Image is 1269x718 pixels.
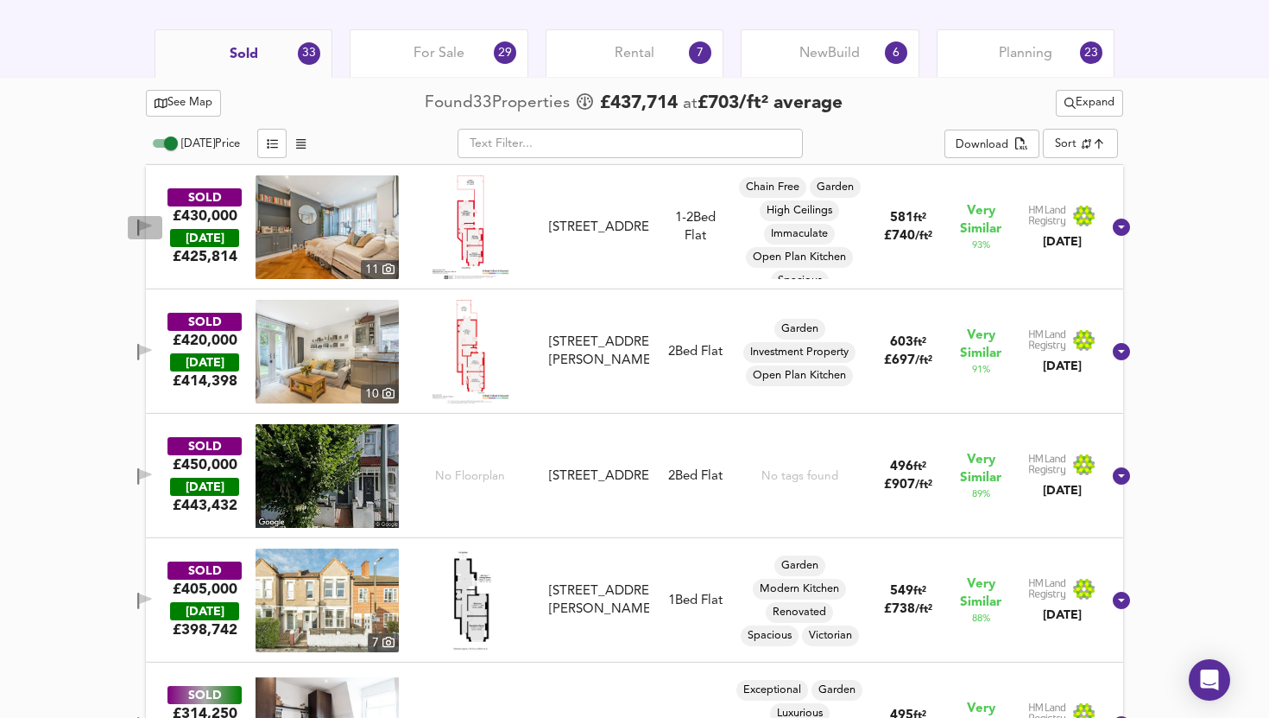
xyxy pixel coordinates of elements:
span: 91 % [972,363,990,377]
span: Sold [230,45,258,64]
div: Open Plan Kitchen [746,247,853,268]
div: Investment Property [743,342,855,363]
div: Sort [1055,136,1076,152]
img: Floorplan [432,300,508,403]
span: See Map [155,93,212,113]
span: Open Plan Kitchen [746,250,853,265]
button: Download [944,130,1039,159]
span: Spacious [741,628,799,644]
div: [STREET_ADDRESS] [549,219,649,237]
div: [DATE] [170,229,239,247]
div: 7 [689,41,711,64]
span: Very Similar [960,451,1001,487]
img: property thumbnail [256,549,399,652]
div: 33 [298,42,320,65]
span: £ 703 / ft² average [698,94,843,112]
span: Very Similar [960,202,1001,238]
span: Exceptional [736,683,808,698]
span: Very Similar [960,575,1001,612]
span: / ft² [915,480,932,491]
div: split button [944,130,1039,159]
div: [DATE] [1028,482,1095,499]
svg: Show Details [1111,466,1132,486]
span: New Build [799,44,860,63]
span: £ 740 [884,230,932,243]
div: 29 [494,41,516,64]
span: [DATE] Price [181,138,240,149]
span: Open Plan Kitchen [746,368,853,384]
img: streetview [256,424,399,528]
div: [DATE] [170,602,239,620]
div: [STREET_ADDRESS][PERSON_NAME] [549,582,649,620]
div: 1-2 Bed [675,209,716,227]
span: Investment Property [743,345,855,360]
div: 23 [1080,41,1102,64]
div: High Ceilings [760,200,839,221]
span: ft² [913,461,926,473]
div: 10 [361,384,399,403]
div: 33 Bruce Road, CR4 2BJ [542,582,656,620]
svg: Show Details [1111,341,1132,362]
span: 93 % [972,238,990,252]
div: SOLD [167,188,242,207]
span: Immaculate [764,226,835,242]
span: 89 % [972,487,990,501]
div: Spacious [771,270,829,291]
span: 549 [890,585,913,598]
div: Flat [675,209,716,246]
img: Land Registry [1028,205,1095,227]
span: Expand [1064,93,1114,113]
span: £ 443,432 [173,496,237,515]
div: Sort [1043,129,1118,158]
span: £ 398,742 [173,620,237,639]
span: Garden [811,683,862,698]
img: Land Registry [1028,329,1095,352]
a: property thumbnail 11 [256,175,399,279]
div: £405,000 [173,580,237,599]
span: ft² [913,337,926,348]
div: [DATE] [1028,358,1095,375]
span: High Ceilings [760,203,839,219]
div: [DATE] [170,478,239,496]
span: Renovated [766,605,833,620]
div: 6 [885,41,907,64]
span: Planning [999,44,1052,63]
span: ft² [913,586,926,597]
svg: Show Details [1111,217,1132,238]
div: Download [956,136,1008,156]
div: [STREET_ADDRESS][PERSON_NAME] [549,334,649,371]
div: Victorian [802,626,859,646]
div: £450,000 [173,455,237,474]
span: at [683,96,698,112]
span: £ 907 [884,479,932,492]
div: 2 Bed Flat [668,343,723,361]
div: 2 Bed Flat [668,467,723,486]
span: / ft² [915,604,932,615]
span: £ 738 [884,603,932,616]
span: ft² [913,213,926,224]
span: Very Similar [960,327,1001,363]
div: SOLD£430,000 [DATE]£425,814property thumbnail 11 Floorplan[STREET_ADDRESS]1-2Bed FlatChain FreeGa... [146,165,1123,289]
div: 11 [361,260,399,279]
div: Garden [774,556,825,576]
img: Land Registry [1028,454,1095,476]
div: [DATE] [170,353,239,372]
span: 581 [890,212,913,225]
a: property thumbnail 10 [256,300,399,403]
div: [DATE] [1028,233,1095,251]
span: Garden [774,321,825,337]
a: property thumbnail 7 [256,549,399,652]
button: Expand [1056,90,1123,117]
div: SOLD [167,562,242,580]
div: Exceptional [736,680,808,701]
span: For Sale [414,44,464,63]
span: 603 [890,336,913,349]
span: No Floorplan [435,468,505,485]
div: Open Plan Kitchen [746,365,853,386]
span: Modern Kitchen [753,581,846,597]
div: split button [1056,90,1123,117]
span: £ 437,714 [600,91,678,117]
span: 496 [890,461,913,473]
span: / ft² [915,355,932,366]
div: SOLD [167,313,242,331]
